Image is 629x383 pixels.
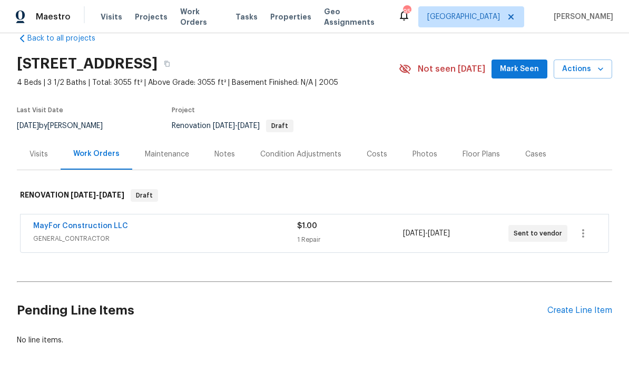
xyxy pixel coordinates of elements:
span: - [403,228,450,239]
div: RENOVATION [DATE]-[DATE]Draft [17,179,612,212]
span: Projects [135,12,168,22]
div: Visits [30,149,48,160]
span: [DATE] [213,122,235,130]
span: Visits [101,12,122,22]
span: Renovation [172,122,293,130]
div: Work Orders [73,149,120,159]
div: Maintenance [145,149,189,160]
span: [PERSON_NAME] [549,12,613,22]
span: Actions [562,63,604,76]
span: Work Orders [180,6,223,27]
span: - [213,122,260,130]
div: Create Line Item [547,306,612,316]
span: $1.00 [297,222,317,230]
div: Costs [367,149,387,160]
span: [DATE] [99,191,124,199]
button: Mark Seen [492,60,547,79]
div: No line items. [17,335,612,346]
span: Draft [132,190,157,201]
div: Cases [525,149,546,160]
span: Not seen [DATE] [418,64,485,74]
span: Mark Seen [500,63,539,76]
span: [GEOGRAPHIC_DATA] [427,12,500,22]
span: Geo Assignments [324,6,385,27]
span: Maestro [36,12,71,22]
div: Condition Adjustments [260,149,341,160]
span: Last Visit Date [17,107,63,113]
h6: RENOVATION [20,189,124,202]
span: GENERAL_CONTRACTOR [33,233,297,244]
span: Draft [267,123,292,129]
span: Project [172,107,195,113]
button: Actions [554,60,612,79]
span: Sent to vendor [514,228,566,239]
h2: [STREET_ADDRESS] [17,58,158,69]
a: MayFor Construction LLC [33,222,128,230]
div: by [PERSON_NAME] [17,120,115,132]
div: 1 Repair [297,234,402,245]
span: Properties [270,12,311,22]
span: Tasks [235,13,258,21]
h2: Pending Line Items [17,286,547,335]
div: Notes [214,149,235,160]
div: Photos [412,149,437,160]
span: [DATE] [238,122,260,130]
button: Copy Address [158,54,176,73]
div: Floor Plans [463,149,500,160]
span: 4 Beds | 3 1/2 Baths | Total: 3055 ft² | Above Grade: 3055 ft² | Basement Finished: N/A | 2005 [17,77,399,88]
div: 95 [403,6,410,17]
span: [DATE] [17,122,39,130]
span: [DATE] [428,230,450,237]
span: [DATE] [71,191,96,199]
span: - [71,191,124,199]
span: [DATE] [403,230,425,237]
a: Back to all projects [17,33,118,44]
